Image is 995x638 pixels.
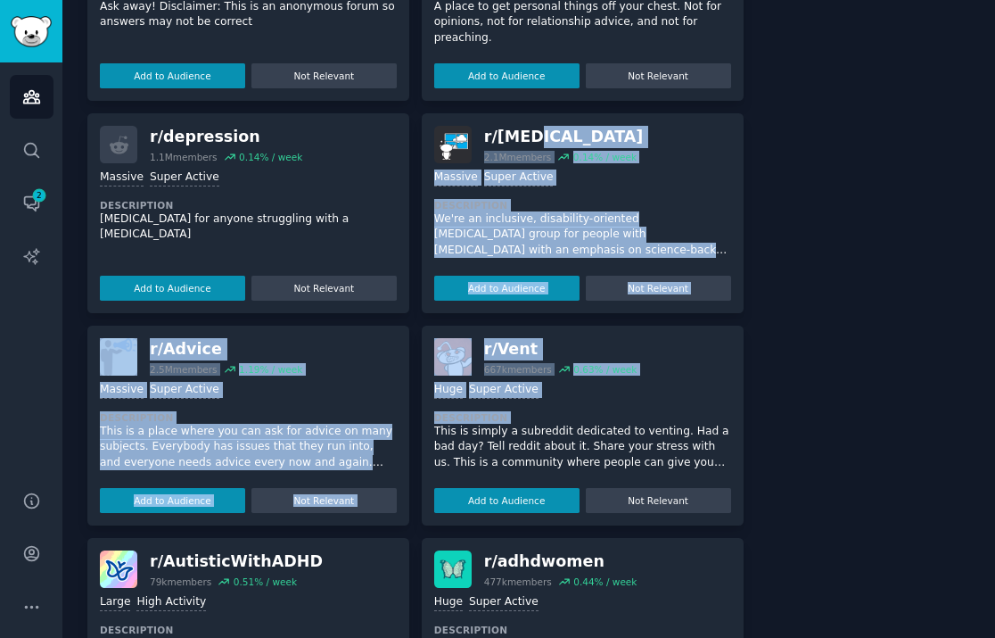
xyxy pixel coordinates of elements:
[434,126,472,163] img: ADHD
[484,576,552,588] div: 477k members
[11,16,52,47] img: GummySearch logo
[100,488,245,513] button: Add to Audience
[251,63,397,88] button: Not Relevant
[434,424,731,471] p: This is simply a subreddit dedicated to venting. Had a bad day? Tell reddit about it. Share your ...
[150,382,219,399] div: Super Active
[573,363,637,376] div: 0.63 % / week
[150,338,302,360] div: r/ Advice
[434,199,731,211] dt: Description
[136,594,206,611] div: High Activity
[469,594,539,611] div: Super Active
[586,276,731,301] button: Not Relevant
[100,551,137,588] img: AutisticWithADHD
[484,338,637,360] div: r/ Vent
[100,170,144,186] div: Massive
[150,126,302,148] div: r/ depression
[100,338,137,376] img: Advice
[484,151,552,163] div: 2.1M members
[251,276,397,301] button: Not Relevant
[100,63,245,88] button: Add to Audience
[100,411,397,424] dt: Description
[234,576,297,588] div: 0.51 % / week
[586,488,731,513] button: Not Relevant
[100,424,397,471] p: This is a place where you can ask for advice on many subjects. Everybody has issues that they run...
[150,151,218,163] div: 1.1M members
[434,488,580,513] button: Add to Audience
[434,338,472,376] img: Vent
[573,151,637,163] div: 0.14 % / week
[434,63,580,88] button: Add to Audience
[434,411,731,424] dt: Description
[100,382,144,399] div: Massive
[10,181,53,225] a: 2
[100,276,245,301] button: Add to Audience
[100,199,397,211] dt: Description
[434,170,478,186] div: Massive
[31,189,47,202] span: 2
[434,276,580,301] button: Add to Audience
[484,126,644,148] div: r/ [MEDICAL_DATA]
[150,363,218,376] div: 2.5M members
[434,624,731,636] dt: Description
[434,594,463,611] div: Huge
[434,382,463,399] div: Huge
[150,551,323,573] div: r/ AutisticWithADHD
[100,594,130,611] div: Large
[251,488,397,513] button: Not Relevant
[434,211,731,259] p: We're an inclusive, disability-oriented [MEDICAL_DATA] group for people with [MEDICAL_DATA] with ...
[150,170,219,186] div: Super Active
[239,363,302,376] div: 1.19 % / week
[586,63,731,88] button: Not Relevant
[469,382,539,399] div: Super Active
[100,624,397,636] dt: Description
[573,576,637,588] div: 0.44 % / week
[239,151,302,163] div: 0.14 % / week
[484,551,637,573] div: r/ adhdwomen
[484,363,552,376] div: 667k members
[100,211,397,243] p: [MEDICAL_DATA] for anyone struggling with a [MEDICAL_DATA]
[150,576,211,588] div: 79k members
[484,170,554,186] div: Super Active
[434,551,472,588] img: adhdwomen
